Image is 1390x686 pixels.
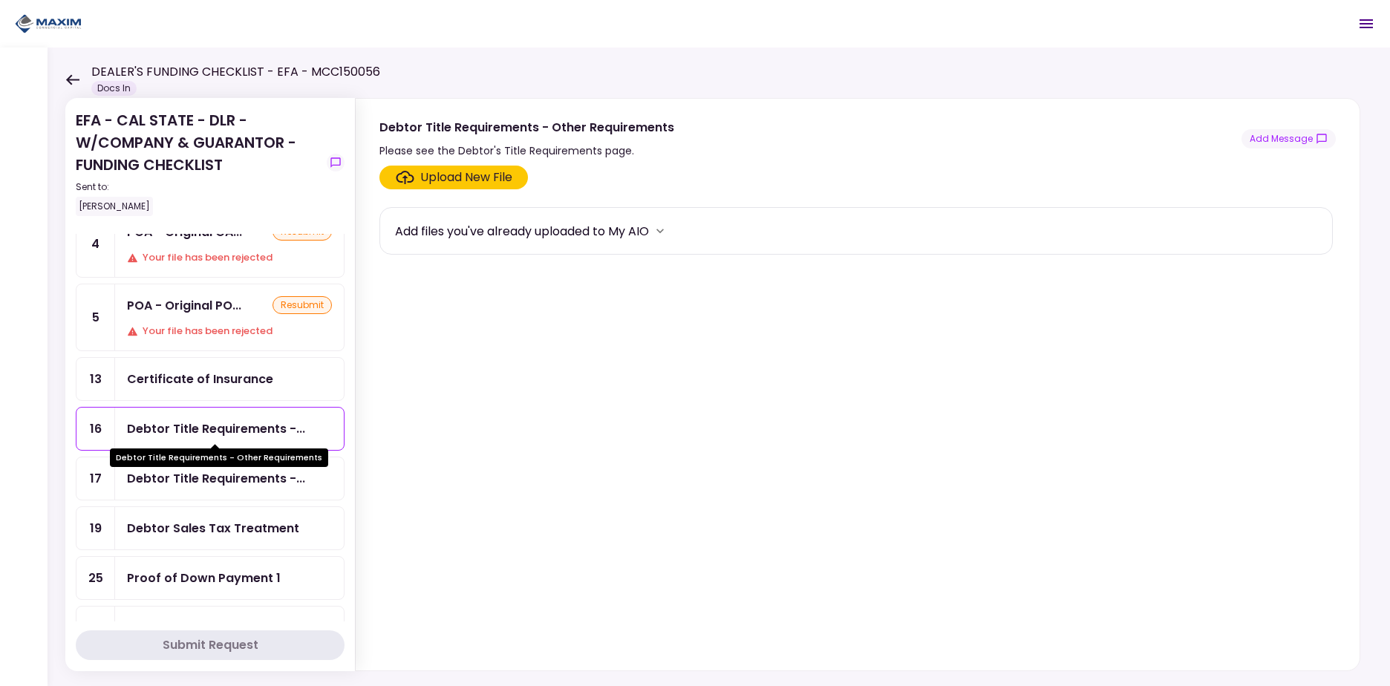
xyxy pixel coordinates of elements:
[76,197,153,216] div: [PERSON_NAME]
[127,296,241,315] div: POA - Original POA (not CA or GA)
[327,154,345,171] button: show-messages
[273,296,332,314] div: resubmit
[127,618,282,637] div: GPS #1 Installed & Pinged
[76,457,345,500] a: 17Debtor Title Requirements - Proof of IRP or Exemption
[76,607,115,649] div: 31
[76,457,115,500] div: 17
[127,569,281,587] div: Proof of Down Payment 1
[127,519,299,538] div: Debtor Sales Tax Treatment
[127,419,305,438] div: Debtor Title Requirements - Other Requirements
[379,118,674,137] div: Debtor Title Requirements - Other Requirements
[379,166,528,189] span: Click here to upload the required document
[76,358,115,400] div: 13
[127,324,332,339] div: Your file has been rejected
[76,180,321,194] div: Sent to:
[76,109,321,216] div: EFA - CAL STATE - DLR - W/COMPANY & GUARANTOR - FUNDING CHECKLIST
[163,636,258,654] div: Submit Request
[1241,129,1336,148] button: show-messages
[395,222,649,241] div: Add files you've already uploaded to My AIO
[91,63,380,81] h1: DEALER'S FUNDING CHECKLIST - EFA - MCC150056
[76,210,345,278] a: 4POA - Original CA Reg260, Reg256, & Reg4008resubmitYour file has been rejected
[76,284,115,350] div: 5
[76,407,345,451] a: 16Debtor Title Requirements - Other Requirements
[127,370,273,388] div: Certificate of Insurance
[76,357,345,401] a: 13Certificate of Insurance
[76,284,345,351] a: 5POA - Original POA (not CA or GA)resubmitYour file has been rejected
[110,448,328,467] div: Debtor Title Requirements - Other Requirements
[76,556,345,600] a: 25Proof of Down Payment 1
[127,469,305,488] div: Debtor Title Requirements - Proof of IRP or Exemption
[355,98,1360,671] div: Debtor Title Requirements - Other RequirementsPlease see the Debtor's Title Requirements page.sho...
[76,507,115,549] div: 19
[76,557,115,599] div: 25
[1348,6,1384,42] button: Open menu
[127,250,332,265] div: Your file has been rejected
[379,142,674,160] div: Please see the Debtor's Title Requirements page.
[76,606,345,650] a: 31GPS #1 Installed & Pinged
[649,220,671,242] button: more
[420,169,512,186] div: Upload New File
[76,630,345,660] button: Submit Request
[15,13,82,35] img: Partner icon
[76,506,345,550] a: 19Debtor Sales Tax Treatment
[76,408,115,450] div: 16
[91,81,137,96] div: Docs In
[76,211,115,277] div: 4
